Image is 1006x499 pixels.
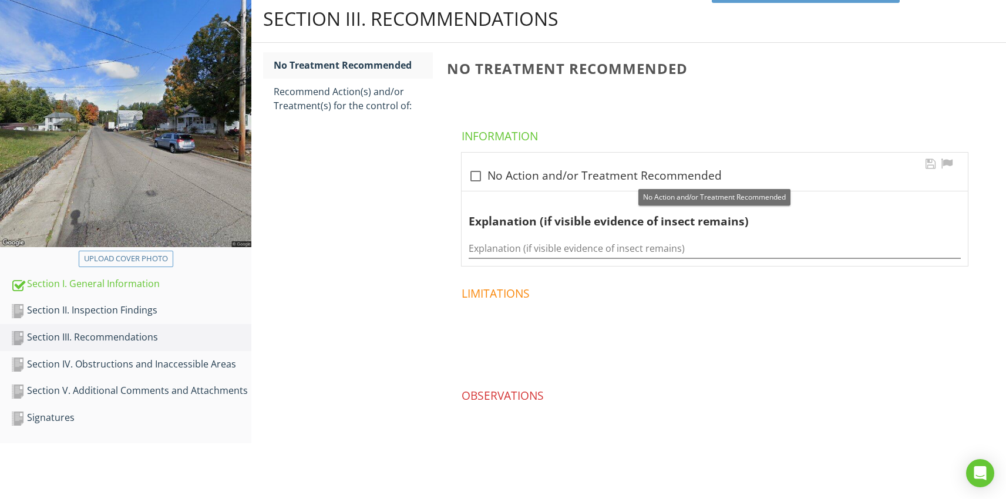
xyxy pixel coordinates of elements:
div: Section III. Recommendations [263,7,558,31]
button: Upload cover photo [79,251,173,267]
h3: No Treatment Recommended [447,60,987,76]
input: Explanation (if visible evidence of insect remains) [469,239,961,258]
div: Upload cover photo [84,253,168,265]
div: Section II. Inspection Findings [11,303,251,318]
div: Section V. Additional Comments and Attachments [11,383,251,399]
h4: Limitations [462,281,973,301]
div: Section I. General Information [11,277,251,292]
h4: Observations [462,383,973,403]
div: Section IV. Obstructions and Inaccessible Areas [11,357,251,372]
div: No Treatment Recommended [274,58,433,72]
h4: Information [462,124,973,144]
div: Signatures [11,410,251,426]
div: Explanation (if visible evidence of insect remains) [469,196,936,230]
div: Section III. Recommendations [11,330,251,345]
div: Recommend Action(s) and/or Treatment(s) for the control of: [274,85,433,113]
span: No Action and/or Treatment Recommended [643,192,786,202]
div: Open Intercom Messenger [966,459,994,487]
